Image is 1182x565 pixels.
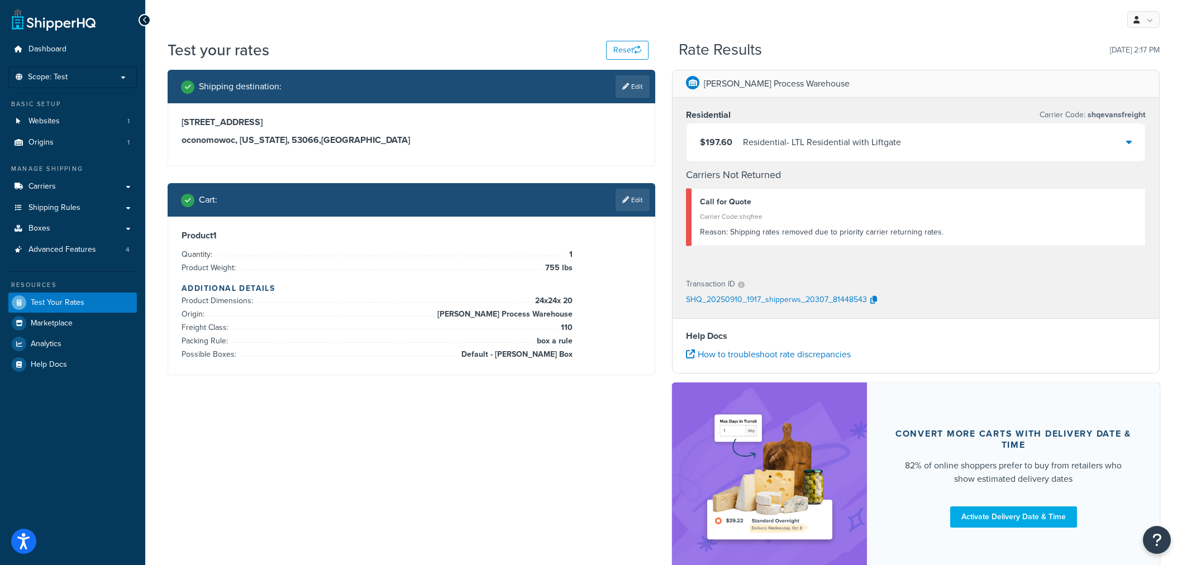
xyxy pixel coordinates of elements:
a: Shipping Rules [8,198,137,218]
span: 1 [566,248,573,261]
li: Advanced Features [8,240,137,260]
h4: Additional Details [182,282,641,294]
span: Packing Rule: [182,335,231,347]
p: Carrier Code: [1040,107,1146,123]
div: Convert more carts with delivery date & time [894,428,1133,451]
a: Test Your Rates [8,293,137,313]
h2: Cart : [199,195,217,205]
button: Open Resource Center [1143,526,1171,554]
a: Websites1 [8,111,137,132]
div: Resources [8,280,137,290]
a: Origins1 [8,132,137,153]
span: Analytics [31,339,61,349]
li: Origins [8,132,137,153]
a: Edit [616,189,650,211]
div: Manage Shipping [8,164,137,174]
li: Websites [8,111,137,132]
span: 4 [126,245,130,255]
p: SHQ_20250910_1917_shipperws_20307_81448543 [686,292,867,309]
span: Scope: Test [28,73,68,82]
div: Call for Quote [700,194,1137,210]
span: Dashboard [28,45,66,54]
span: [PERSON_NAME] Process Warehouse [435,308,573,321]
span: Carriers [28,182,56,191]
span: 1 [127,138,130,147]
span: Origins [28,138,54,147]
a: Edit [616,75,650,98]
a: Activate Delivery Date & Time [950,506,1077,528]
div: Shipping rates removed due to priority carrier returning rates. [700,224,1137,240]
a: Carriers [8,176,137,197]
h4: Carriers Not Returned [686,167,1146,183]
div: 82% of online shoppers prefer to buy from retailers who show estimated delivery dates [894,459,1133,486]
span: Test Your Rates [31,298,84,308]
span: Boxes [28,224,50,233]
span: Origin: [182,308,207,320]
span: Product Dimensions: [182,295,256,307]
a: Marketplace [8,313,137,333]
h3: oconomowoc, [US_STATE], 53066 , [GEOGRAPHIC_DATA] [182,135,641,146]
p: [PERSON_NAME] Process Warehouse [704,76,850,92]
span: shqevansfreight [1085,109,1146,121]
div: Basic Setup [8,99,137,109]
h4: Help Docs [686,329,1146,343]
span: 110 [558,321,573,334]
a: Help Docs [8,355,137,375]
span: Product Weight: [182,262,239,274]
button: Reset [606,41,649,60]
img: feature-image-ddt-36eae7f7280da8017bfb280eaccd9c446f90b1fe08728e4019434db127062ab4.png [700,399,840,556]
a: Advanced Features4 [8,240,137,260]
span: 755 lbs [542,261,573,275]
p: [DATE] 2:17 PM [1110,42,1160,58]
span: 24 x 24 x 20 [532,294,573,308]
span: Shipping Rules [28,203,80,213]
h1: Test your rates [168,39,269,61]
div: Carrier Code: shqfree [700,209,1137,224]
a: Dashboard [8,39,137,60]
span: Reason: [700,226,728,238]
span: Quantity: [182,248,215,260]
span: Marketplace [31,319,73,328]
a: Analytics [8,334,137,354]
span: box a rule [534,334,573,348]
span: Possible Boxes: [182,348,239,360]
h3: Residential [686,109,731,121]
h2: Shipping destination : [199,82,282,92]
span: $197.60 [700,136,732,149]
h3: Product 1 [182,230,641,241]
h3: [STREET_ADDRESS] [182,117,641,128]
span: Help Docs [31,360,67,370]
span: Default - [PERSON_NAME] Box [459,348,573,361]
a: Boxes [8,218,137,239]
div: Residential - LTL Residential with Liftgate [743,135,901,150]
span: Websites [28,117,60,126]
a: How to troubleshoot rate discrepancies [686,348,851,361]
span: Freight Class: [182,322,231,333]
p: Transaction ID [686,276,735,292]
h2: Rate Results [679,41,762,59]
span: Advanced Features [28,245,96,255]
span: 1 [127,117,130,126]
